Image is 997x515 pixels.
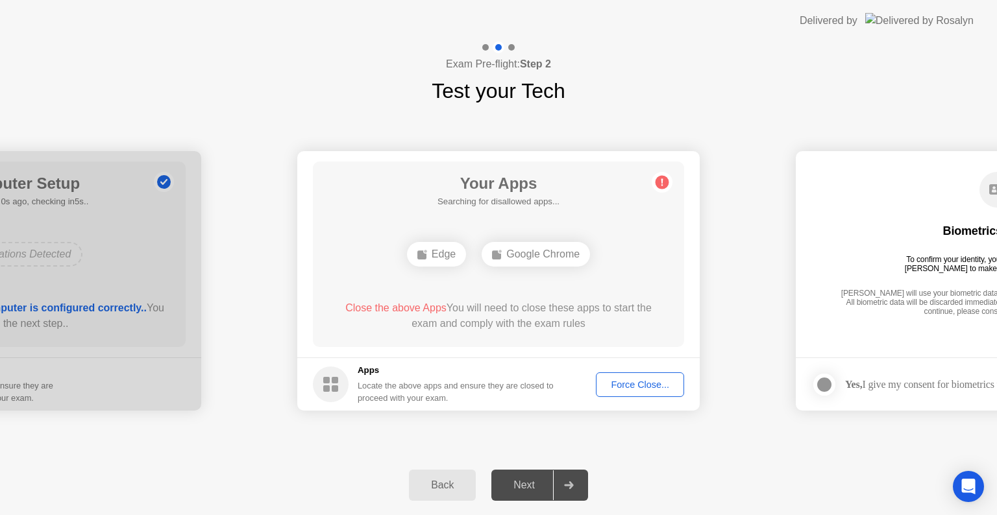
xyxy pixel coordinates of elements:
[407,242,466,267] div: Edge
[332,300,666,331] div: You will need to close these apps to start the exam and comply with the exam rules
[446,56,551,72] h4: Exam Pre-flight:
[800,13,857,29] div: Delivered by
[596,372,684,397] button: Force Close...
[413,479,472,491] div: Back
[845,379,862,390] strong: Yes,
[491,470,588,501] button: Next
[345,302,447,313] span: Close the above Apps
[437,195,560,208] h5: Searching for disallowed apps...
[409,470,476,501] button: Back
[482,242,590,267] div: Google Chrome
[495,479,553,491] div: Next
[953,471,984,502] div: Open Intercom Messenger
[358,379,554,404] div: Locate the above apps and ensure they are closed to proceed with your exam.
[437,172,560,195] h1: Your Apps
[865,13,974,28] img: Delivered by Rosalyn
[520,58,551,69] b: Step 2
[432,75,565,106] h1: Test your Tech
[600,379,680,390] div: Force Close...
[358,364,554,377] h5: Apps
